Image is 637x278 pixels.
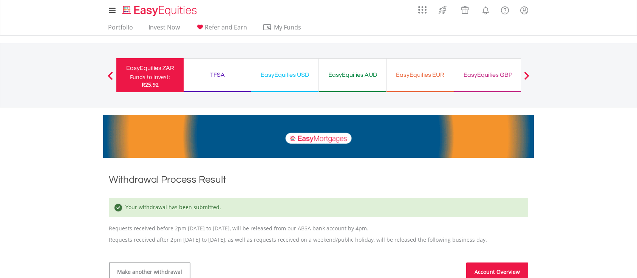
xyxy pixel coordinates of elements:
[459,4,471,16] img: vouchers-v2.svg
[119,2,200,17] a: Home page
[476,2,495,17] a: Notifications
[192,23,250,35] a: Refer and Earn
[263,22,312,32] span: My Funds
[519,75,534,83] button: Next
[436,4,449,16] img: thrive-v2.svg
[145,23,183,35] a: Invest Now
[105,23,136,35] a: Portfolio
[391,70,449,80] div: EasyEquities EUR
[109,173,528,186] h1: Withdrawal Process Result
[413,2,431,14] a: AppsGrid
[142,81,159,88] span: R25.92
[109,190,528,232] p: Requests received before 2pm [DATE] to [DATE], will be released from our ABSA bank account by 4pm.
[103,115,534,158] img: EasyMortage Promotion Banner
[124,203,221,211] span: Your withdrawal has been submitted.
[459,70,517,80] div: EasyEquities GBP
[515,2,534,19] a: My Profile
[256,70,314,80] div: EasyEquities USD
[103,75,118,83] button: Previous
[495,2,515,17] a: FAQ's and Support
[188,70,246,80] div: TFSA
[121,63,179,73] div: EasyEquities ZAR
[130,73,170,81] div: Funds to invest:
[109,236,528,244] p: Requests received after 2pm [DATE] to [DATE], as well as requests received on a weekend/public ho...
[205,23,247,31] span: Refer and Earn
[323,70,382,80] div: EasyEquities AUD
[121,5,200,17] img: EasyEquities_Logo.png
[454,2,476,16] a: Vouchers
[418,6,427,14] img: grid-menu-icon.svg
